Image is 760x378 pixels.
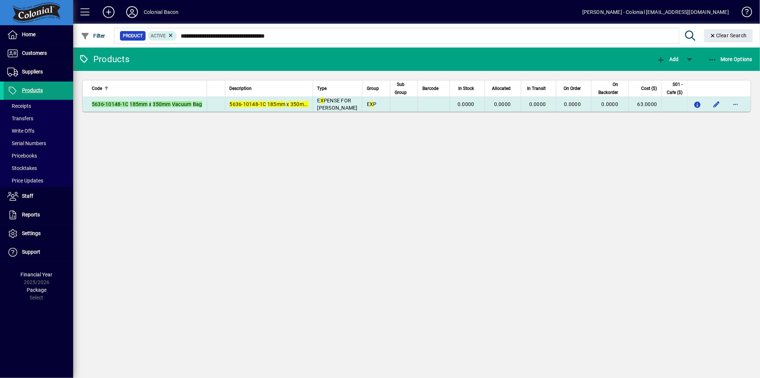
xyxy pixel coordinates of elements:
mat-chip: Activation Status: Active [148,31,177,41]
button: Profile [120,5,144,19]
span: Pricebooks [7,153,37,159]
span: Serial Numbers [7,140,46,146]
em: X [370,101,373,107]
span: 0.0000 [529,101,546,107]
span: Products [22,87,43,93]
span: Description [230,84,252,92]
div: In Stock [454,84,481,92]
span: Code [92,84,102,92]
em: 350mm [153,101,171,107]
a: Staff [4,187,73,205]
button: More Options [706,53,755,66]
span: Product [123,32,143,39]
button: Filter [79,29,107,42]
a: Price Updates [4,174,73,187]
em: 5636-10148-1C [230,101,266,107]
span: Filter [81,33,105,39]
a: Pricebooks [4,150,73,162]
span: In Transit [527,84,546,92]
em: 185mm [267,101,285,107]
span: I.D. 70�M EVB (Caspak) [230,101,396,107]
span: Type [317,84,327,92]
a: Stocktakes [4,162,73,174]
span: 0.0000 [564,101,581,107]
span: 0.0000 [494,101,511,107]
em: X [320,98,324,103]
span: In Stock [459,84,474,92]
a: Write Offs [4,125,73,137]
div: Allocated [489,84,518,92]
span: Allocated [492,84,511,92]
button: Clear [704,29,753,42]
span: Package [27,287,46,293]
em: 5636-10148-1C [92,101,128,107]
em: 185mm [130,101,148,107]
span: S01 - Cafe ($) [666,80,682,97]
em: 350mm [290,101,308,107]
span: Cost ($) [641,84,657,92]
div: On Backorder [596,80,625,97]
a: Transfers [4,112,73,125]
span: Barcode [422,84,439,92]
span: Active [151,33,166,38]
em: Bag [193,101,202,107]
span: Financial Year [21,272,53,277]
button: Add [97,5,120,19]
div: In Transit [526,84,552,92]
div: Group [367,84,385,92]
a: Receipts [4,100,73,112]
span: E PENSE FOR [PERSON_NAME] [317,98,358,111]
span: Write Offs [7,128,34,134]
div: Code [92,84,202,92]
div: Type [317,84,358,92]
span: Support [22,249,40,255]
span: Home [22,31,35,37]
span: 0.0000 [602,101,618,107]
div: Colonial Bacon [144,6,178,18]
div: On Order [561,84,587,92]
div: Description [230,84,308,92]
em: x [287,101,289,107]
span: Reports [22,212,40,218]
a: Customers [4,44,73,63]
span: E P [367,101,377,107]
a: Support [4,243,73,261]
span: On Backorder [596,80,618,97]
em: Vacuum [172,101,192,107]
div: Sub Group [395,80,413,97]
button: More options [730,98,741,110]
span: Settings [22,230,41,236]
span: More Options [708,56,753,62]
a: Home [4,26,73,44]
span: Add [656,56,678,62]
button: Edit [711,98,722,110]
span: Stocktakes [7,165,37,171]
div: [PERSON_NAME] - Colonial [EMAIL_ADDRESS][DOMAIN_NAME] [582,6,729,18]
span: Staff [22,193,33,199]
div: Products [79,53,129,65]
a: Knowledge Base [736,1,751,25]
a: Suppliers [4,63,73,81]
span: Price Updates [7,178,43,184]
span: Suppliers [22,69,43,75]
a: Settings [4,224,73,243]
span: Clear Search [710,33,747,38]
span: Receipts [7,103,31,109]
a: Reports [4,206,73,224]
span: Transfers [7,116,33,121]
button: Add [655,53,680,66]
span: Customers [22,50,47,56]
span: On Order [564,84,581,92]
td: 63.0000 [628,97,661,111]
div: Barcode [422,84,445,92]
span: Sub Group [395,80,407,97]
span: Group [367,84,379,92]
a: Serial Numbers [4,137,73,150]
span: 0.0000 [458,101,474,107]
em: x [149,101,151,107]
